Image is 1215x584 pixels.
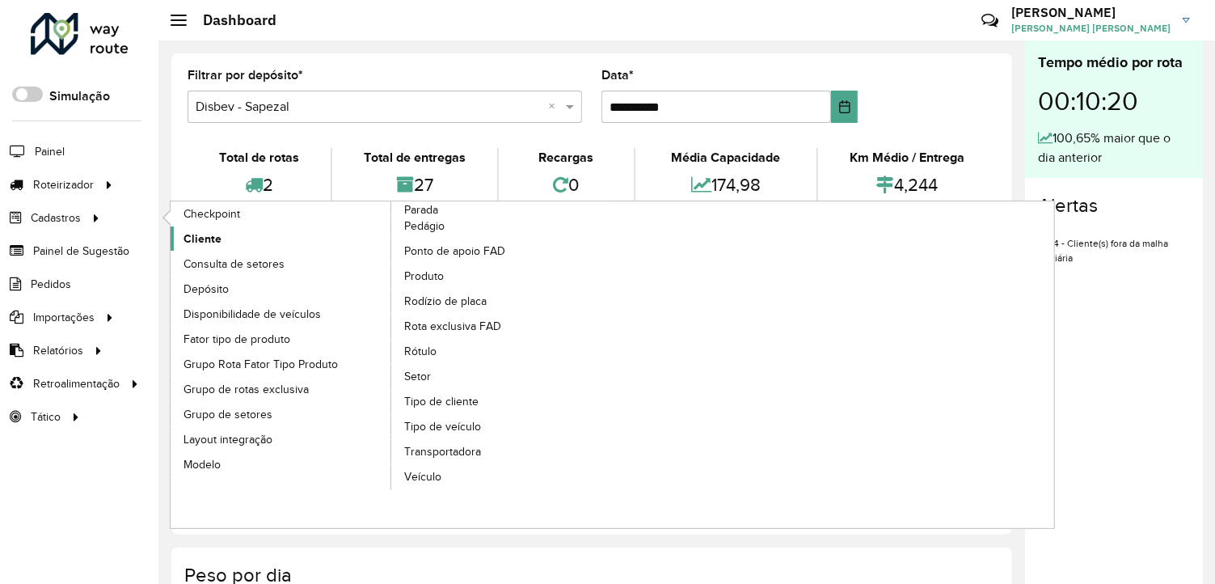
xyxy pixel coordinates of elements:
[33,176,94,193] span: Roteirizador
[184,231,221,248] span: Cliente
[33,375,120,392] span: Retroalimentação
[171,302,392,326] a: Disponibilidade de veículos
[404,343,437,360] span: Rótulo
[391,415,613,439] a: Tipo de veículo
[639,148,812,167] div: Média Capacidade
[391,340,613,364] a: Rótulo
[184,356,338,373] span: Grupo Rota Fator Tipo Produto
[192,167,327,202] div: 2
[391,465,613,489] a: Veículo
[171,427,392,451] a: Layout integração
[33,309,95,326] span: Importações
[184,306,321,323] span: Disponibilidade de veículos
[404,293,487,310] span: Rodízio de placa
[1038,194,1190,218] h4: Alertas
[336,167,493,202] div: 27
[639,167,812,202] div: 174,98
[391,440,613,464] a: Transportadora
[187,11,276,29] h2: Dashboard
[1011,5,1171,20] h3: [PERSON_NAME]
[1038,52,1190,74] div: Tempo médio por rota
[184,456,221,473] span: Modelo
[184,256,285,273] span: Consulta de setores
[503,167,630,202] div: 0
[391,264,613,289] a: Produto
[391,214,613,239] a: Pedágio
[972,3,1007,38] a: Contato Rápido
[548,97,562,116] span: Clear all
[171,252,392,276] a: Consulta de setores
[184,406,272,423] span: Grupo de setores
[336,148,493,167] div: Total de entregas
[171,201,613,490] a: Parada
[33,342,83,359] span: Relatórios
[192,148,327,167] div: Total de rotas
[31,276,71,293] span: Pedidos
[601,66,634,85] label: Data
[391,365,613,389] a: Setor
[31,408,61,425] span: Tático
[184,205,240,222] span: Checkpoint
[391,390,613,414] a: Tipo de cliente
[391,290,613,314] a: Rodízio de placa
[49,87,110,106] label: Simulação
[404,418,481,435] span: Tipo de veículo
[404,468,441,485] span: Veículo
[171,327,392,351] a: Fator tipo de produto
[184,331,290,348] span: Fator tipo de produto
[33,243,129,260] span: Painel de Sugestão
[404,443,481,460] span: Transportadora
[404,218,445,235] span: Pedágio
[171,201,392,226] a: Checkpoint
[822,167,992,202] div: 4,244
[822,148,992,167] div: Km Médio / Entrega
[404,318,501,335] span: Rota exclusiva FAD
[404,393,479,410] span: Tipo de cliente
[184,431,272,448] span: Layout integração
[171,226,392,251] a: Cliente
[31,209,81,226] span: Cadastros
[188,66,303,85] label: Filtrar por depósito
[171,377,392,401] a: Grupo de rotas exclusiva
[1038,129,1190,167] div: 100,65% maior que o dia anterior
[184,381,309,398] span: Grupo de rotas exclusiva
[171,352,392,376] a: Grupo Rota Fator Tipo Produto
[831,91,858,123] button: Choose Date
[404,243,505,260] span: Ponto de apoio FAD
[404,368,431,385] span: Setor
[1011,21,1171,36] span: [PERSON_NAME] [PERSON_NAME]
[391,315,613,339] a: Rota exclusiva FAD
[404,268,444,285] span: Produto
[1038,74,1190,129] div: 00:10:20
[35,143,65,160] span: Painel
[503,148,630,167] div: Recargas
[404,201,438,218] span: Parada
[171,402,392,426] a: Grupo de setores
[1050,224,1190,265] li: 14 - Cliente(s) fora da malha viária
[171,277,392,301] a: Depósito
[184,281,229,298] span: Depósito
[171,452,392,476] a: Modelo
[391,239,613,264] a: Ponto de apoio FAD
